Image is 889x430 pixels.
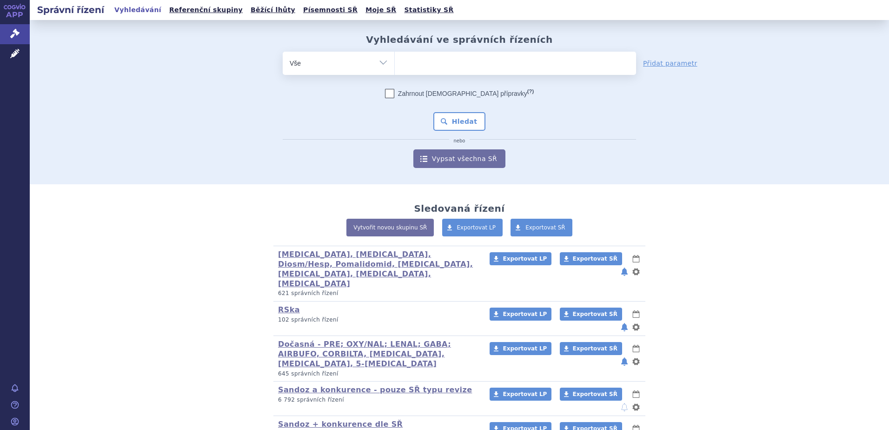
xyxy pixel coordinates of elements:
a: Exportovat LP [490,388,551,401]
a: Vypsat všechna SŘ [413,149,505,168]
a: Exportovat SŘ [560,308,622,321]
span: Exportovat SŘ [525,224,565,231]
a: Referenční skupiny [166,4,245,16]
button: lhůty [631,389,641,400]
a: Písemnosti SŘ [300,4,360,16]
a: Sandoz a konkurence - pouze SŘ typu revize [278,385,472,394]
button: nastavení [631,402,641,413]
button: nastavení [631,266,641,277]
h2: Sledovaná řízení [414,203,504,214]
span: Exportovat SŘ [573,255,617,262]
button: lhůty [631,253,641,264]
button: lhůty [631,309,641,320]
button: nastavení [631,356,641,367]
a: Běžící lhůty [248,4,298,16]
span: Exportovat LP [457,224,496,231]
p: 6 792 správních řízení [278,396,478,404]
span: Exportovat SŘ [573,345,617,352]
button: notifikace [620,322,629,333]
i: nebo [449,138,470,144]
abbr: (?) [527,88,534,94]
h2: Správní řízení [30,3,112,16]
a: Exportovat SŘ [511,219,572,236]
a: Exportovat LP [490,342,551,355]
a: Exportovat LP [490,308,551,321]
h2: Vyhledávání ve správních řízeních [366,34,553,45]
p: 645 správních řízení [278,370,478,378]
span: Exportovat SŘ [573,391,617,397]
span: Exportovat SŘ [573,311,617,317]
p: 102 správních řízení [278,316,478,324]
a: Sandoz + konkurence dle SŘ [278,420,403,429]
a: [MEDICAL_DATA], [MEDICAL_DATA], Diosm/Hesp, Pomalidomid, [MEDICAL_DATA], [MEDICAL_DATA], [MEDICAL... [278,250,473,288]
a: Vytvořit novou skupinu SŘ [346,219,434,236]
span: Exportovat LP [503,255,547,262]
button: nastavení [631,322,641,333]
button: notifikace [620,266,629,277]
button: notifikace [620,402,629,413]
label: Zahrnout [DEMOGRAPHIC_DATA] přípravky [385,89,534,98]
a: RSka [278,305,300,314]
a: Moje SŘ [363,4,399,16]
a: Exportovat SŘ [560,252,622,265]
span: Exportovat LP [503,391,547,397]
a: Přidat parametr [643,59,697,68]
a: Exportovat LP [490,252,551,265]
button: notifikace [620,356,629,367]
a: Dočasná - PRE; OXY/NAL; LENAL; GABA; AIRBUFO, CORBILTA, [MEDICAL_DATA], [MEDICAL_DATA], 5-[MEDICA... [278,340,451,368]
span: Exportovat LP [503,311,547,317]
a: Exportovat SŘ [560,388,622,401]
span: Exportovat LP [503,345,547,352]
button: Hledat [433,112,486,131]
a: Vyhledávání [112,4,164,16]
a: Exportovat LP [442,219,503,236]
p: 621 správních řízení [278,289,478,297]
button: lhůty [631,343,641,354]
a: Exportovat SŘ [560,342,622,355]
a: Statistiky SŘ [401,4,456,16]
